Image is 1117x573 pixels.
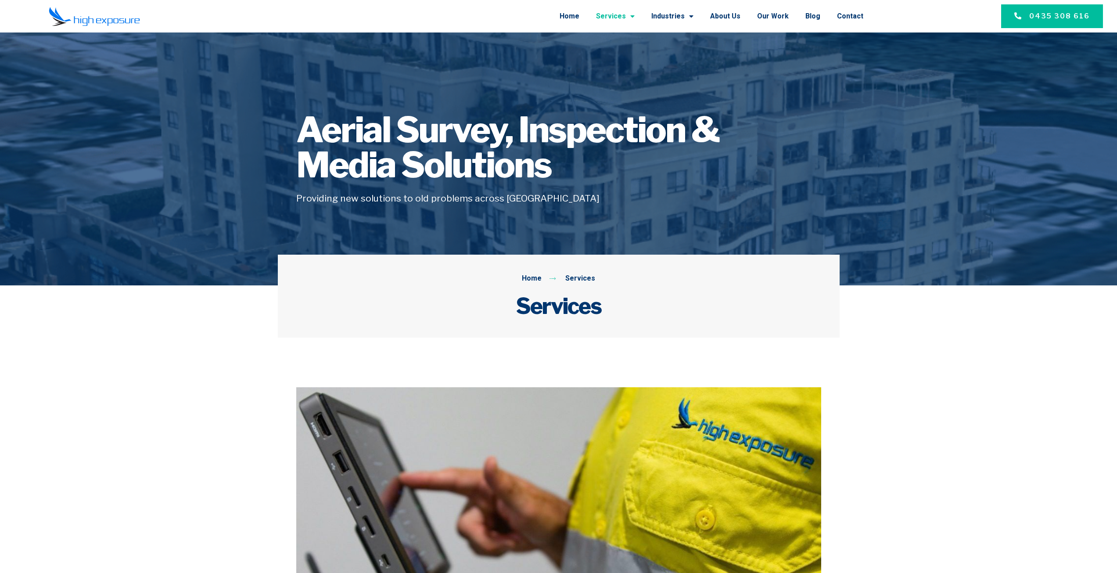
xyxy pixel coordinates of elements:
[837,5,863,28] a: Contact
[1001,4,1103,28] a: 0435 308 616
[596,5,635,28] a: Services
[560,5,579,28] a: Home
[651,5,693,28] a: Industries
[296,191,821,205] h5: Providing new solutions to old problems across [GEOGRAPHIC_DATA]
[296,112,821,183] h1: Aerial Survey, Inspection & Media Solutions
[710,5,740,28] a: About Us
[805,5,820,28] a: Blog
[187,5,864,28] nav: Menu
[49,7,140,26] img: Final-Logo copy
[563,273,595,285] span: Services
[296,293,821,319] h2: Services
[1029,11,1090,22] span: 0435 308 616
[757,5,789,28] a: Our Work
[522,273,542,285] span: Home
